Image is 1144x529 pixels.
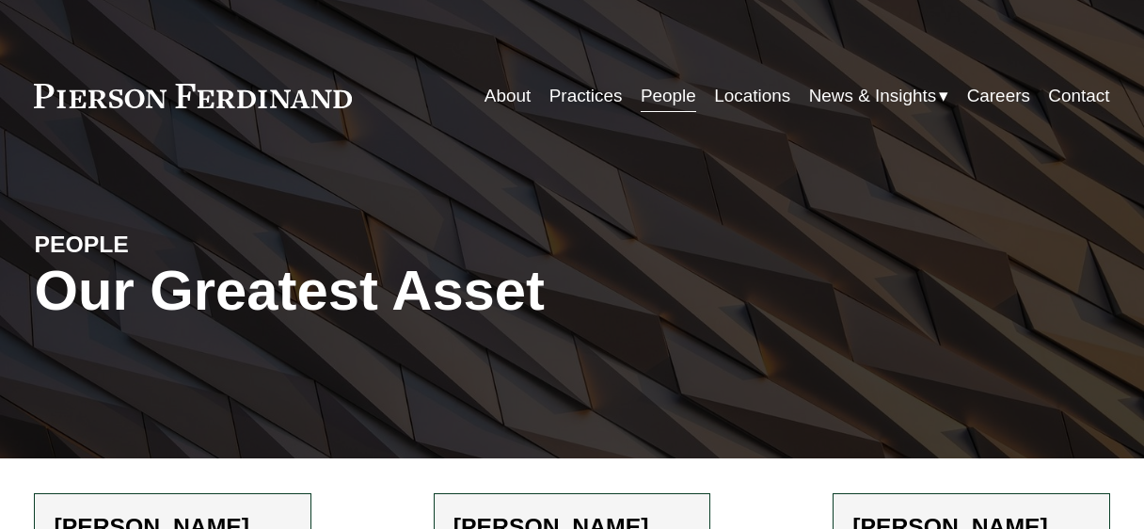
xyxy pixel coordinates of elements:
span: News & Insights [809,80,937,112]
a: Locations [714,79,790,115]
a: About [485,79,531,115]
h4: PEOPLE [34,230,303,259]
a: Careers [967,79,1030,115]
a: Practices [549,79,623,115]
a: People [641,79,696,115]
h1: Our Greatest Asset [34,259,751,323]
a: Contact [1048,79,1109,115]
a: folder dropdown [809,79,949,115]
